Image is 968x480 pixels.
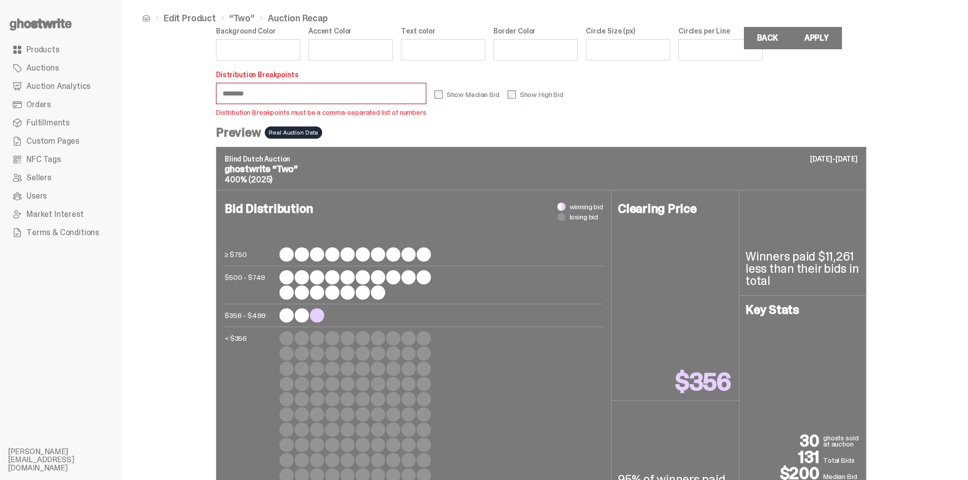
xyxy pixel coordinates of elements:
span: Sellers [26,174,51,182]
span: losing bid [570,213,599,220]
a: Auctions [8,59,114,77]
p: Winners paid $11,261 less than their bids in total [745,250,860,287]
span: winning bid [570,203,603,210]
p: $356 [675,370,731,394]
label: Distribution Breakpoints [216,71,426,79]
label: Border Color [493,27,578,35]
span: Auctions [26,64,59,72]
button: Apply [791,27,842,49]
p: Distribution Breakpoints must be a comma-separated list of numbers [216,106,426,118]
span: Terms & Conditions [26,229,99,237]
span: NFC Tags [26,155,61,164]
li: [PERSON_NAME][EMAIL_ADDRESS][DOMAIN_NAME] [8,447,130,472]
a: Auction Analytics [8,77,114,95]
label: Background Color [216,27,300,35]
h4: Preview [216,126,261,139]
a: Fulfillments [8,114,114,132]
span: 400% (2025) [225,174,272,185]
p: Blind Dutch Auction [225,155,858,163]
a: Orders [8,95,114,114]
a: Custom Pages [8,132,114,150]
a: “Two” [229,14,255,23]
a: Products [8,41,114,59]
h4: Key Stats [745,304,860,316]
span: Products [26,46,59,54]
p: $356 - $499 [225,308,275,323]
label: Circles per Line [678,27,763,35]
h4: Bid Distribution [225,203,603,247]
a: Terms & Conditions [8,223,114,242]
p: ghosts sold at auction [823,435,860,449]
span: Real Auction Data [265,126,322,139]
a: Back [744,27,791,49]
p: $500 - $749 [225,270,275,300]
a: Edit Product [164,14,216,23]
a: Users [8,187,114,205]
p: Total Bids [823,455,860,465]
li: Auction Recap [255,14,328,23]
label: Show High Bid [508,90,564,99]
div: Apply [804,34,829,42]
span: Orders [26,101,51,109]
p: 30 [745,433,823,449]
label: Accent Color [308,27,393,35]
span: Users [26,192,47,200]
span: Market Interest [26,210,84,218]
h4: Clearing Price [618,203,733,215]
input: Show High Bid [508,90,516,99]
a: Sellers [8,169,114,187]
a: NFC Tags [8,150,114,169]
span: Custom Pages [26,137,79,145]
p: 131 [745,449,823,465]
span: Fulfillments [26,119,70,127]
label: Circle Size (px) [586,27,670,35]
span: Auction Analytics [26,82,90,90]
label: Show Median Bid [434,90,499,99]
p: ghostwrite “Two” [225,165,858,174]
label: Text color [401,27,485,35]
p: ≥ $750 [225,247,275,262]
input: Show Median Bid [434,90,443,99]
a: Market Interest [8,205,114,223]
p: [DATE]-[DATE] [810,155,858,163]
